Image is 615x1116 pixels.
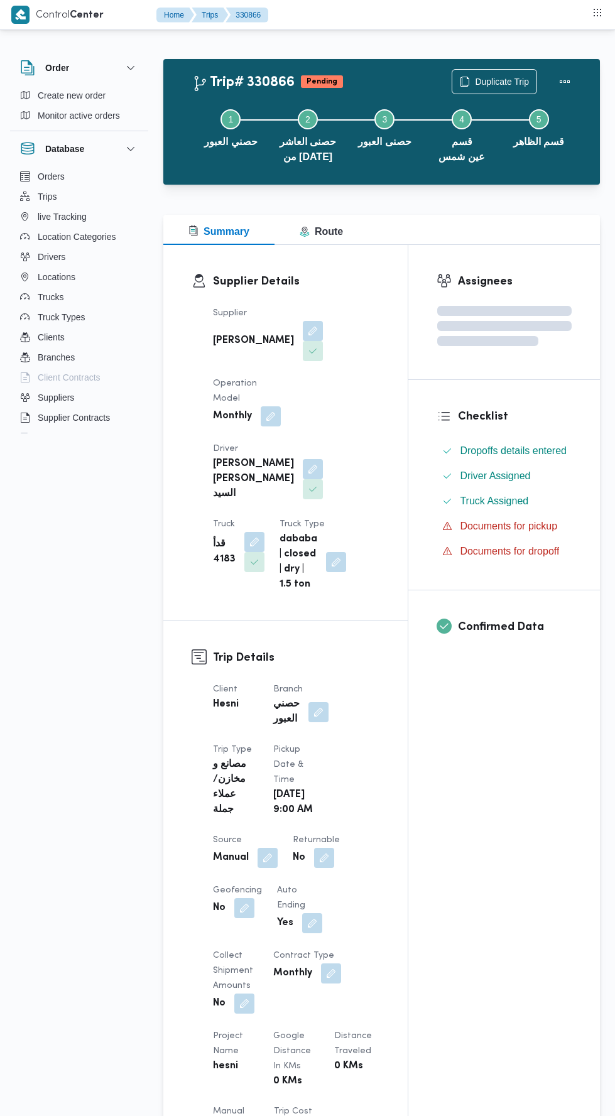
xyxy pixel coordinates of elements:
b: No [213,996,226,1011]
button: حصني العبور [192,94,269,160]
span: Geofencing [213,886,262,894]
span: Client Contracts [38,370,101,385]
button: Devices [15,428,143,448]
button: Supplier Contracts [15,408,143,428]
button: Duplicate Trip [452,69,537,94]
span: Documents for dropoff [460,544,559,559]
b: Monthly [213,409,252,424]
span: Pickup date & time [273,745,303,784]
b: Hesni [213,697,239,712]
button: Location Categories [15,227,143,247]
span: Documents for dropoff [460,546,559,556]
span: Supplier Contracts [38,410,110,425]
b: [PERSON_NAME] [213,333,294,349]
span: Dropoffs details entered [460,445,567,456]
button: Database [20,141,138,156]
button: Drivers [15,247,143,267]
span: Driver [213,445,238,453]
span: Drivers [38,249,65,264]
button: Client Contracts [15,367,143,387]
span: Operation Model [213,379,257,403]
span: Source [213,836,242,844]
button: 330866 [226,8,268,23]
img: X8yXhbKr1z7QwAAAABJRU5ErkJggg== [11,6,30,24]
span: Devices [38,430,69,445]
span: Auto Ending [277,886,305,909]
button: Clients [15,327,143,347]
b: مصانع و مخازن/عملاء جملة [213,757,256,818]
span: Trip Type [213,745,252,754]
b: No [213,901,226,916]
b: Monthly [273,966,312,981]
button: Driver Assigned [437,466,572,486]
button: Branches [15,347,143,367]
b: No [293,850,305,865]
h3: Trip Details [213,649,379,666]
b: قدأ 4183 [213,537,236,567]
b: Center [70,11,104,20]
span: Documents for pickup [460,521,557,531]
button: حصنى العبور [346,94,423,160]
button: Monitor active orders [15,106,143,126]
span: Clients [38,330,65,345]
button: Trucks [15,287,143,307]
b: حصني العبور [273,697,300,727]
span: Locations [38,269,75,284]
span: قسم الظاهر [513,134,564,149]
h3: Confirmed Data [458,619,572,636]
span: Driver Assigned [460,470,530,481]
span: Suppliers [38,390,74,405]
b: [PERSON_NAME] [PERSON_NAME] السيد [213,457,294,502]
span: Trip Cost [274,1107,312,1115]
span: Truck Assigned [460,494,528,509]
button: Truck Assigned [437,491,572,511]
span: حصني العبور [204,134,257,149]
span: Pending [301,75,343,88]
b: 0 KMs [273,1074,302,1089]
span: Google distance in KMs [273,1032,311,1070]
b: Manual [213,850,249,865]
span: Summary [188,226,249,237]
span: Trucks [38,290,63,305]
button: قسم عين شمس [423,94,501,175]
span: 4 [459,114,464,124]
span: Project Name [213,1032,243,1055]
span: حصنى العبور [358,134,411,149]
span: 1 [228,114,233,124]
button: قسم الظاهر [500,94,577,160]
button: Order [20,60,138,75]
span: Branches [38,350,75,365]
button: live Tracking [15,207,143,227]
button: Create new order [15,85,143,106]
b: hesni [213,1059,238,1074]
b: 0 KMs [334,1059,363,1074]
span: حصنى العاشر من [DATE] [280,134,337,165]
button: Locations [15,267,143,287]
h3: Order [45,60,69,75]
button: حصنى العاشر من [DATE] [269,94,347,175]
h2: Trip# 330866 [192,75,295,91]
span: Trips [38,189,57,204]
span: Dropoffs details entered [460,443,567,458]
span: Documents for pickup [460,519,557,534]
span: Collect Shipment Amounts [213,951,253,990]
span: Duplicate Trip [475,74,529,89]
span: 5 [536,114,542,124]
span: 3 [383,114,388,124]
button: Documents for pickup [437,516,572,536]
span: Truck Type [280,520,325,528]
button: Dropoffs details entered [437,441,572,461]
span: live Tracking [38,209,87,224]
span: Contract Type [273,951,334,960]
h3: Assignees [458,273,572,290]
button: Documents for dropoff [437,541,572,561]
span: Location Categories [38,229,116,244]
span: Distance Traveled [334,1032,372,1055]
b: [DATE] 9:00 AM [273,788,316,818]
button: Trips [15,187,143,207]
span: Create new order [38,88,106,103]
span: Truck [213,520,235,528]
b: dababa | closed | dry | 1.5 ton [280,532,317,592]
b: Yes [277,916,293,931]
button: Suppliers [15,387,143,408]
